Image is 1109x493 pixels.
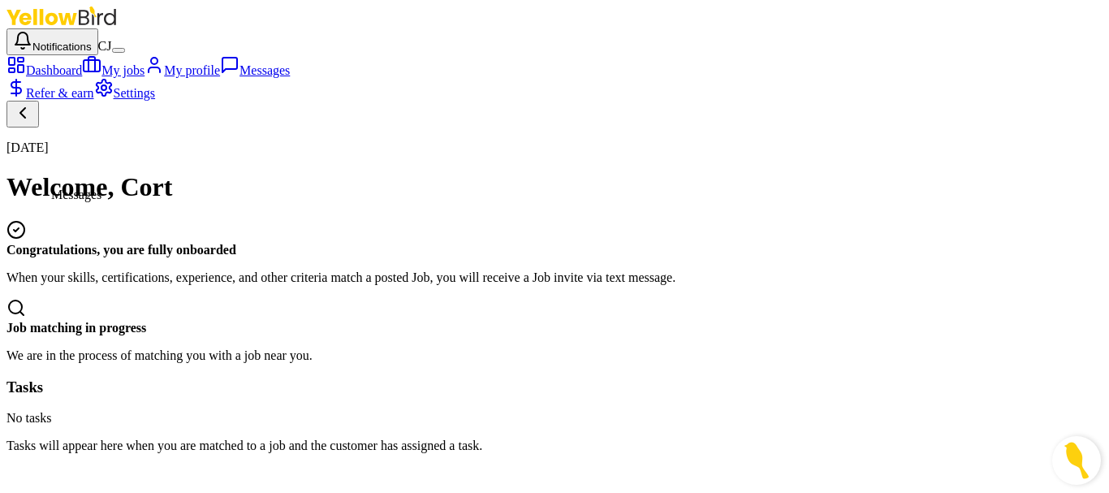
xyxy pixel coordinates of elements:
[98,39,112,53] span: CJ
[6,141,1103,155] p: [DATE]
[6,348,1103,363] p: We are in the process of matching you with a job near you.
[26,63,82,77] span: Dashboard
[164,63,220,77] span: My profile
[6,63,82,77] a: Dashboard
[220,63,290,77] a: Messages
[26,86,94,100] span: Refer & earn
[6,28,98,55] button: Notifications
[6,439,1103,453] p: Tasks will appear here when you are matched to a job and the customer has assigned a task.
[6,172,1103,202] h1: Welcome, Cort
[1052,436,1101,485] button: Open Resource Center
[94,86,156,100] a: Settings
[6,321,146,335] strong: Job matching in progress
[239,63,290,77] span: Messages
[32,41,92,53] span: Notifications
[6,243,236,257] strong: Congratulations, you are fully onboarded
[82,63,145,77] a: My jobs
[6,411,1103,426] p: No tasks
[6,270,1103,285] p: When your skills, certifications, experience, and other criteria match a posted Job, you will rec...
[6,86,94,100] a: Refer & earn
[114,86,156,100] span: Settings
[51,188,101,202] p: Messages
[6,378,1103,396] h3: Tasks
[101,63,145,77] span: My jobs
[145,63,220,77] a: My profile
